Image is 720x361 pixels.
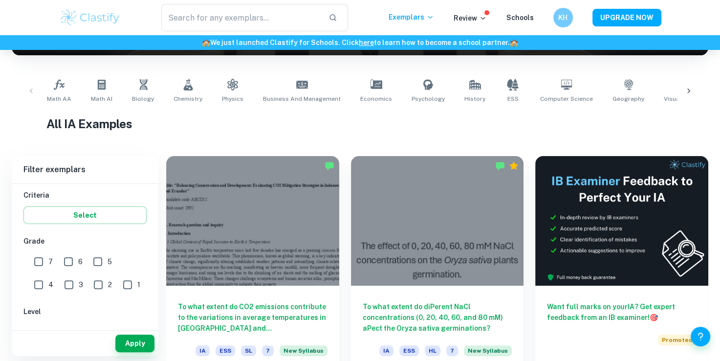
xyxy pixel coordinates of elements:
[379,345,393,356] span: IA
[280,345,327,356] span: New Syllabus
[262,345,274,356] span: 7
[592,9,661,26] button: UPGRADE NOW
[612,94,644,103] span: Geography
[23,190,147,201] h6: Criteria
[540,94,593,103] span: Computer Science
[464,345,512,356] span: New Syllabus
[691,327,710,346] button: Help and Feedback
[222,94,243,103] span: Physics
[59,8,121,27] img: Clastify logo
[507,94,519,103] span: ESS
[389,12,434,23] p: Exemplars
[108,256,112,267] span: 5
[174,94,202,103] span: Chemistry
[425,345,440,356] span: HL
[454,13,487,23] p: Review
[23,236,147,247] h6: Grade
[506,14,534,22] a: Schools
[115,335,154,352] button: Apply
[137,279,140,290] span: 1
[547,301,697,323] h6: Want full marks on your IA ? Get expert feedback from an IB examiner!
[108,279,112,290] span: 2
[196,345,210,356] span: IA
[48,279,53,290] span: 4
[464,94,485,103] span: History
[79,279,83,290] span: 3
[241,345,256,356] span: SL
[78,256,83,267] span: 6
[359,39,374,46] a: here
[535,156,708,286] img: Thumbnail
[360,94,392,103] span: Economics
[510,39,518,46] span: 🏫
[658,335,697,345] span: Promoted
[412,94,445,103] span: Psychology
[48,256,53,267] span: 7
[132,94,154,103] span: Biology
[46,115,674,133] h1: All IA Examples
[495,161,505,171] img: Marked
[23,206,147,224] button: Select
[23,306,147,317] h6: Level
[178,301,327,334] h6: To what extent do CO2 emissions contribute to the variations in average temperatures in [GEOGRAPH...
[650,314,658,321] span: 🎯
[446,345,458,356] span: 7
[216,345,235,356] span: ESS
[399,345,419,356] span: ESS
[553,8,573,27] button: KH
[47,94,71,103] span: Math AA
[202,39,210,46] span: 🏫
[91,94,112,103] span: Math AI
[557,12,568,23] h6: KH
[509,161,519,171] div: Premium
[325,161,334,171] img: Marked
[263,94,341,103] span: Business and Management
[2,37,718,48] h6: We just launched Clastify for Schools. Click to learn how to become a school partner.
[363,301,512,334] h6: To what extent do diPerent NaCl concentrations (0, 20, 40, 60, and 80 mM) aPect the Oryza sativa ...
[12,156,158,183] h6: Filter exemplars
[161,4,321,31] input: Search for any exemplars...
